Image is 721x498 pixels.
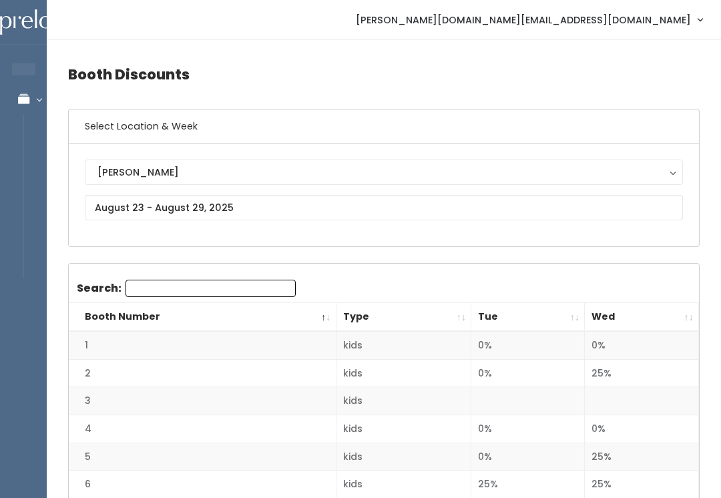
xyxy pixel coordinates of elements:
td: 25% [585,443,699,471]
td: 5 [69,443,336,471]
th: Type: activate to sort column ascending [336,303,471,332]
th: Booth Number: activate to sort column descending [69,303,336,332]
td: kids [336,415,471,443]
td: 1 [69,331,336,359]
input: August 23 - August 29, 2025 [85,195,683,220]
td: 0% [471,415,585,443]
td: 0% [471,359,585,387]
h4: Booth Discounts [68,56,700,93]
td: 0% [471,331,585,359]
td: 0% [471,443,585,471]
td: 4 [69,415,336,443]
td: 2 [69,359,336,387]
td: 25% [585,359,699,387]
td: kids [336,359,471,387]
span: [PERSON_NAME][DOMAIN_NAME][EMAIL_ADDRESS][DOMAIN_NAME] [356,13,691,27]
th: Tue: activate to sort column ascending [471,303,585,332]
td: 0% [585,331,699,359]
td: 0% [585,415,699,443]
a: [PERSON_NAME][DOMAIN_NAME][EMAIL_ADDRESS][DOMAIN_NAME] [342,5,716,34]
td: kids [336,331,471,359]
td: 3 [69,387,336,415]
th: Wed: activate to sort column ascending [585,303,699,332]
input: Search: [126,280,296,297]
div: [PERSON_NAME] [97,165,670,180]
h6: Select Location & Week [69,109,699,144]
td: kids [336,387,471,415]
button: [PERSON_NAME] [85,160,683,185]
td: kids [336,443,471,471]
label: Search: [77,280,296,297]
